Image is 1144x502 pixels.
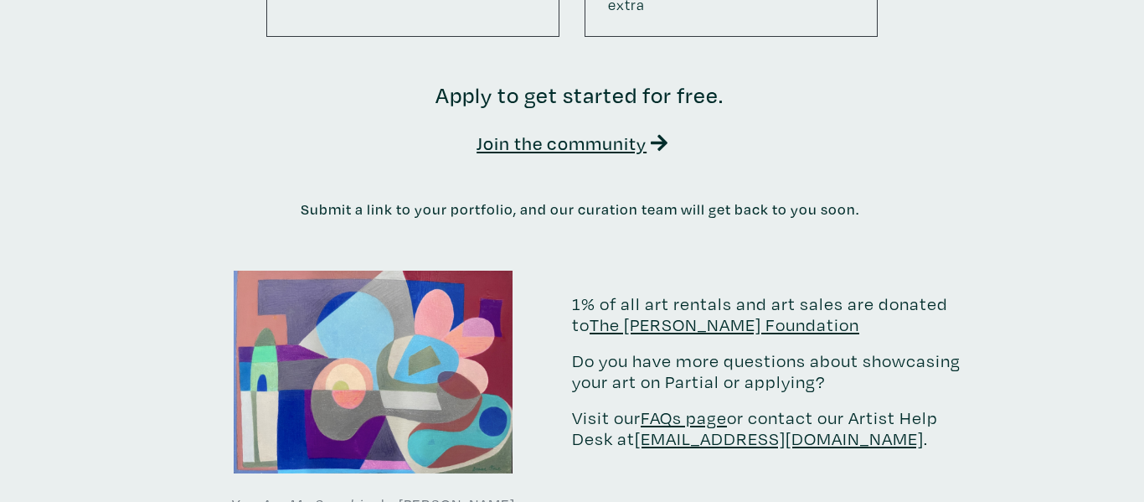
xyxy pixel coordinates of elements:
p: Do you have more questions about showcasing your art on Partial or applying? [572,350,970,392]
p: 1% of all art rentals and art sales are donated to [572,293,970,335]
a: Join the community [477,132,667,154]
a: [EMAIL_ADDRESS][DOMAIN_NAME] [635,427,924,449]
a: The [PERSON_NAME] Foundation [590,313,859,335]
a: FAQs page [641,406,727,428]
p: Visit our or contact our Artist Help Desk at . [572,407,970,449]
h6: Submit a link to your portfolio, and our curation team will get back to you soon. [301,200,859,219]
h4: Apply to get started for free. [435,82,724,109]
u: Join the community [477,132,647,154]
img: Artists = Entrepreneurs [234,271,513,473]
